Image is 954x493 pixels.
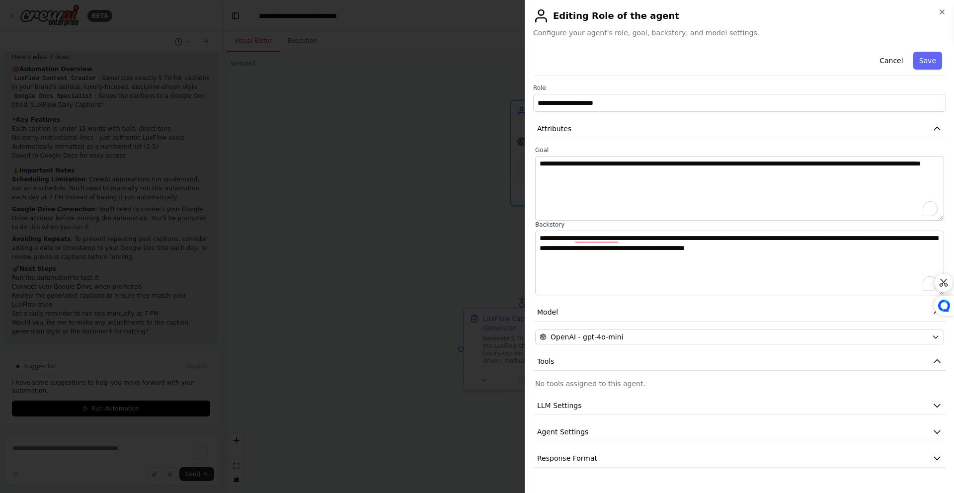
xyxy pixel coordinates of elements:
button: Model [533,303,946,322]
span: Tools [537,356,555,366]
button: Save [913,52,942,70]
span: Response Format [537,453,597,463]
button: Agent Settings [533,423,946,441]
h2: Editing Role of the agent [533,8,946,24]
button: Response Format [533,449,946,468]
span: Model [537,307,558,317]
button: Cancel [874,52,909,70]
label: Backstory [535,221,944,229]
span: LLM Settings [537,401,582,411]
p: No tools assigned to this agent. [535,379,944,389]
span: Configure your agent's role, goal, backstory, and model settings. [533,28,946,38]
span: Agent Settings [537,427,588,437]
label: Goal [535,146,944,154]
button: Attributes [533,120,946,138]
label: Role [533,84,946,92]
textarea: To enrich screen reader interactions, please activate Accessibility in Grammarly extension settings [535,231,944,295]
textarea: To enrich screen reader interactions, please activate Accessibility in Grammarly extension settings [535,156,944,221]
button: LLM Settings [533,397,946,415]
button: Tools [533,352,946,371]
button: OpenAI - gpt-4o-mini [535,329,944,344]
span: OpenAI - gpt-4o-mini [551,332,623,342]
span: Attributes [537,124,571,134]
